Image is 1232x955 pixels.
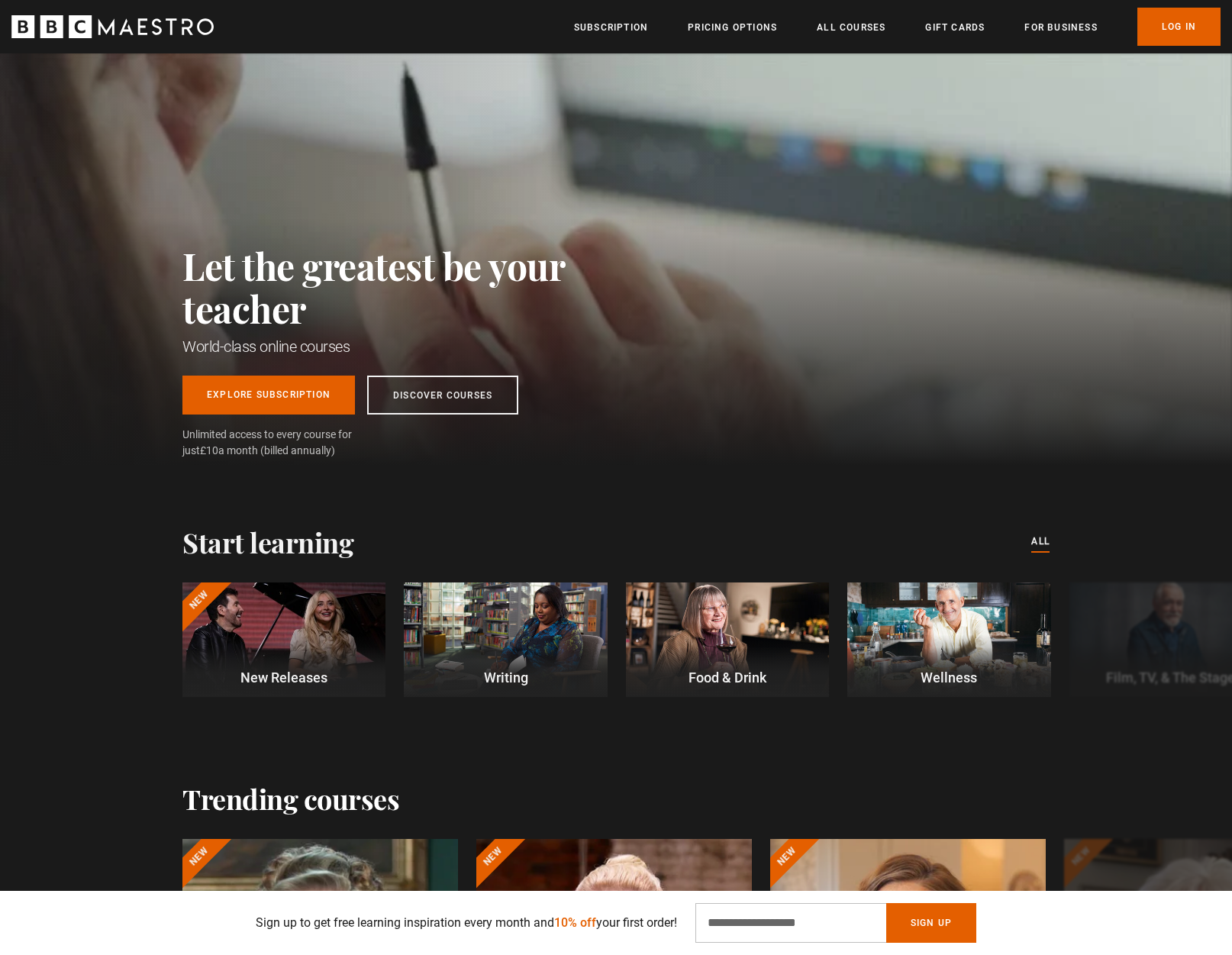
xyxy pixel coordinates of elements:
h2: Trending courses [182,782,399,815]
a: All [1031,534,1050,550]
a: Log In [1137,8,1221,46]
a: Pricing Options [688,20,777,35]
span: £10 [200,444,218,457]
a: For business [1024,20,1097,35]
a: Food & Drink [626,582,829,697]
p: Wellness [847,667,1050,688]
a: All Courses [817,20,885,35]
a: New New Releases [182,582,385,697]
a: Subscription [574,20,648,35]
a: Discover Courses [367,376,518,415]
p: Writing [404,667,607,688]
button: Sign Up [886,903,976,943]
a: Writing [404,582,607,697]
span: 10% off [554,915,596,930]
span: Unlimited access to every course for just a month (billed annually) [182,427,389,459]
h1: World-class online courses [182,336,633,357]
nav: Primary [574,8,1221,46]
h2: Let the greatest be your teacher [182,244,633,330]
h2: Start learning [182,526,353,558]
p: Food & Drink [626,667,829,688]
svg: BBC Maestro [11,15,214,38]
a: Explore Subscription [182,376,355,415]
a: Wellness [847,582,1050,697]
p: Sign up to get free learning inspiration every month and your first order! [256,914,677,932]
a: Gift Cards [925,20,985,35]
p: New Releases [182,667,385,688]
